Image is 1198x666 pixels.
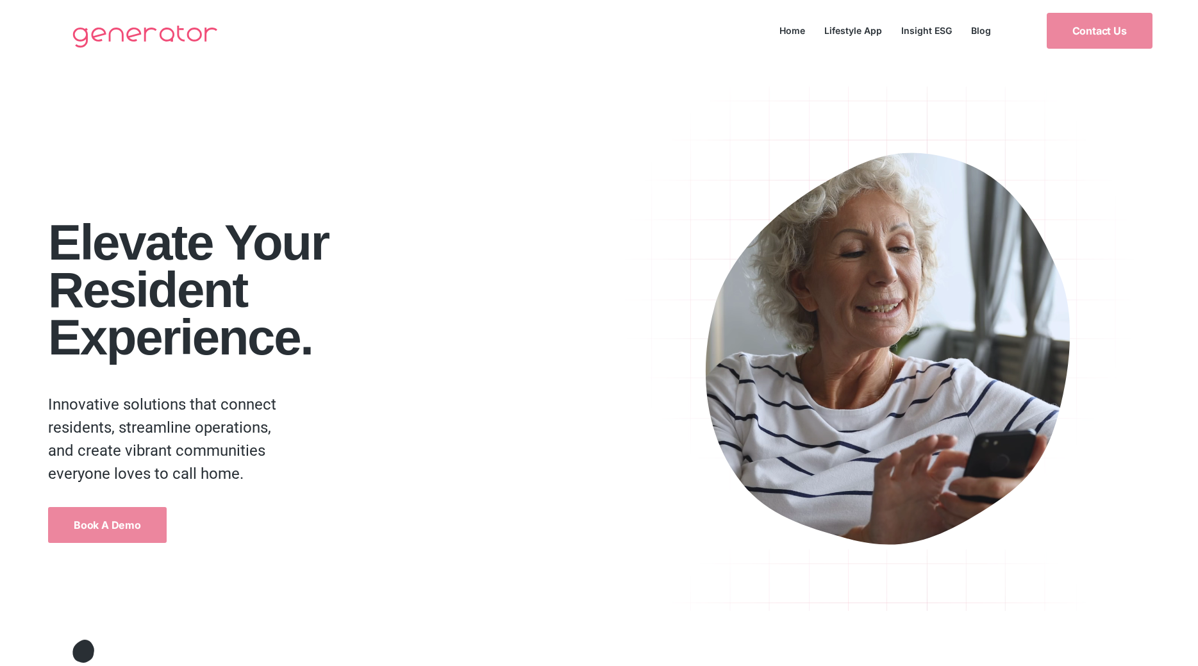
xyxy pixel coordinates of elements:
[48,507,167,543] a: Book a Demo
[48,393,284,485] p: Innovative solutions that connect residents, streamline operations, and create vibrant communitie...
[961,22,1001,39] a: Blog
[1047,13,1152,49] a: Contact Us
[892,22,961,39] a: Insight ESG
[770,22,815,39] a: Home
[1072,26,1127,36] span: Contact Us
[74,520,141,530] span: Book a Demo
[770,22,1001,39] nav: Menu
[815,22,892,39] a: Lifestyle App
[48,219,612,361] h1: Elevate your Resident Experience.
